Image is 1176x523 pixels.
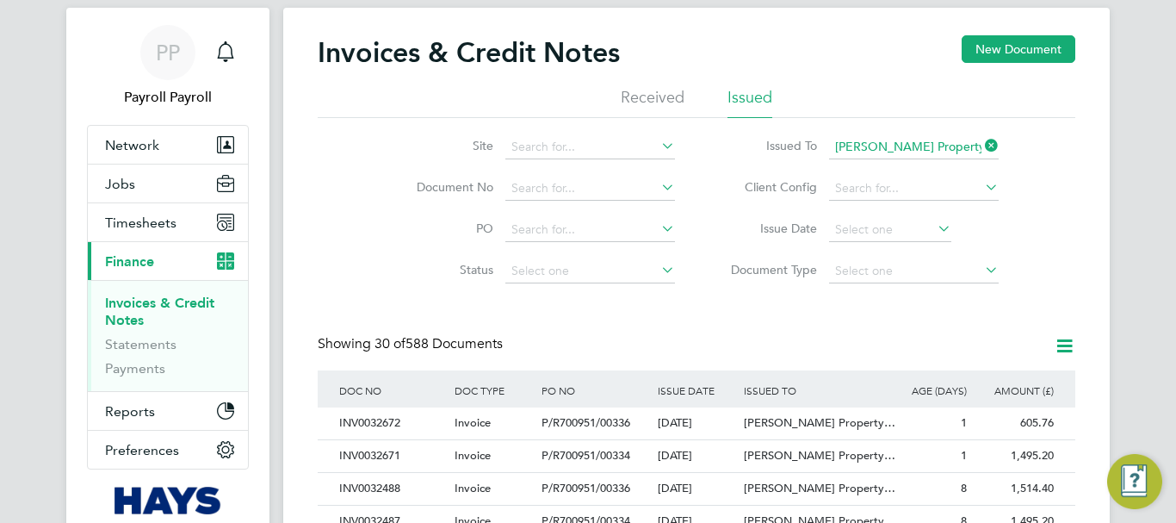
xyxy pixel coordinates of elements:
[105,253,154,270] span: Finance
[718,221,817,236] label: Issue Date
[318,35,620,70] h2: Invoices & Credit Notes
[105,336,176,352] a: Statements
[961,481,967,495] span: 8
[88,280,248,391] div: Finance
[394,179,493,195] label: Document No
[744,415,895,430] span: [PERSON_NAME] Property…
[394,221,493,236] label: PO
[105,442,179,458] span: Preferences
[718,262,817,277] label: Document Type
[88,126,248,164] button: Network
[87,25,249,108] a: PPPayroll Payroll
[1107,454,1162,509] button: Engage Resource Center
[455,448,491,463] span: Invoice
[455,415,491,430] span: Invoice
[971,408,1058,439] div: 605.76
[740,370,884,410] div: ISSUED TO
[884,370,971,410] div: AGE (DAYS)
[87,87,249,108] span: Payroll Payroll
[505,259,675,283] input: Select one
[744,448,895,463] span: [PERSON_NAME] Property…
[87,487,249,514] a: Go to home page
[88,165,248,202] button: Jobs
[829,259,999,283] input: Select one
[105,215,176,231] span: Timesheets
[394,138,493,153] label: Site
[971,473,1058,505] div: 1,514.40
[115,487,222,514] img: hays-logo-retina.png
[335,408,450,439] div: INV0032672
[829,135,999,159] input: Search for...
[653,473,740,505] div: [DATE]
[105,295,214,328] a: Invoices & Credit Notes
[961,415,967,430] span: 1
[335,473,450,505] div: INV0032488
[374,335,503,352] span: 588 Documents
[829,218,951,242] input: Select one
[88,203,248,241] button: Timesheets
[727,87,772,118] li: Issued
[829,177,999,201] input: Search for...
[105,137,159,153] span: Network
[542,448,630,463] span: P/R700951/00334
[653,440,740,472] div: [DATE]
[653,408,740,439] div: [DATE]
[542,415,630,430] span: P/R700951/00336
[88,431,248,469] button: Preferences
[394,262,493,277] label: Status
[505,177,675,201] input: Search for...
[971,370,1058,410] div: AMOUNT (£)
[962,35,1075,63] button: New Document
[156,41,180,64] span: PP
[318,335,506,353] div: Showing
[653,370,740,410] div: ISSUE DATE
[537,370,653,410] div: PO NO
[105,176,135,192] span: Jobs
[961,448,967,463] span: 1
[744,481,895,495] span: [PERSON_NAME] Property…
[542,481,630,495] span: P/R700951/00336
[450,370,537,410] div: DOC TYPE
[718,138,817,153] label: Issued To
[505,218,675,242] input: Search for...
[455,481,491,495] span: Invoice
[621,87,684,118] li: Received
[105,403,155,420] span: Reports
[88,392,248,430] button: Reports
[335,440,450,472] div: INV0032671
[718,179,817,195] label: Client Config
[971,440,1058,472] div: 1,495.20
[335,370,450,410] div: DOC NO
[105,360,165,377] a: Payments
[88,242,248,280] button: Finance
[374,335,405,352] span: 30 of
[505,135,675,159] input: Search for...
